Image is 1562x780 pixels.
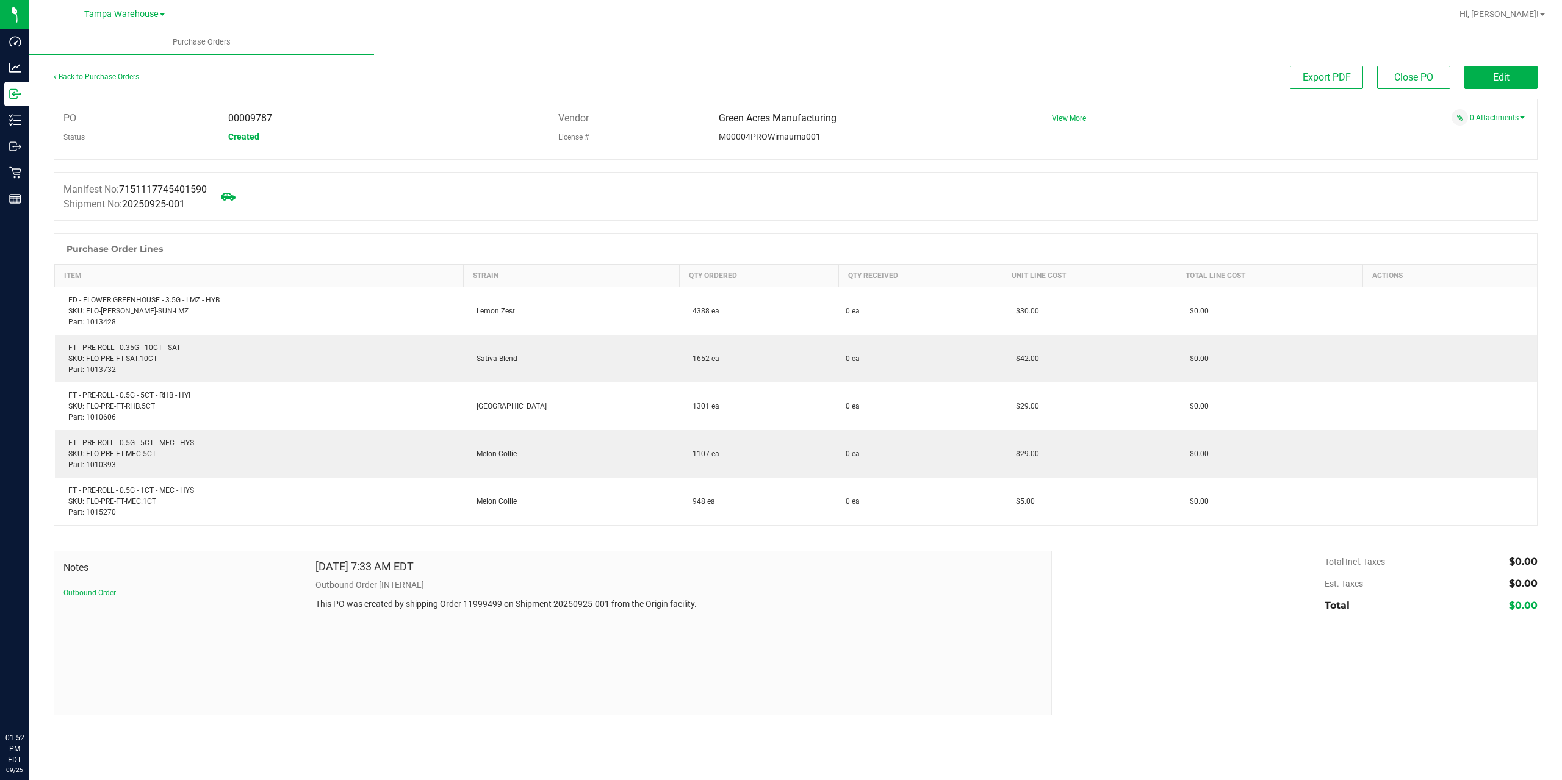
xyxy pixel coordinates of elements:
span: Sativa Blend [470,354,517,363]
inline-svg: Analytics [9,62,21,74]
span: 7151117745401590 [119,184,207,195]
span: 20250925-001 [122,198,185,210]
label: Manifest No: [63,182,207,197]
span: Total [1325,599,1350,611]
div: FT - PRE-ROLL - 0.35G - 10CT - SAT SKU: FLO-PRE-FT-SAT.10CT Part: 1013732 [62,342,456,375]
p: 09/25 [5,765,24,775]
span: $29.00 [1010,402,1039,410]
span: $0.00 [1509,556,1538,567]
label: Shipment No: [63,197,185,212]
p: 01:52 PM EDT [5,732,24,765]
span: $0.00 [1184,307,1209,315]
iframe: Resource center unread badge [36,681,51,695]
th: Qty Ordered [679,265,838,287]
span: Total Incl. Taxes [1325,557,1385,567]
th: Actions [1363,265,1537,287]
inline-svg: Outbound [9,140,21,152]
button: Close PO [1377,66,1450,89]
label: PO [63,109,76,127]
span: $30.00 [1010,307,1039,315]
span: $0.00 [1509,599,1538,611]
span: 0 ea [846,353,860,364]
span: Purchase Orders [156,37,247,48]
span: 00009787 [228,112,272,124]
span: Est. Taxes [1325,579,1363,589]
span: Export PDF [1303,71,1351,83]
span: Melon Collie [470,449,517,458]
span: [GEOGRAPHIC_DATA] [470,402,547,410]
button: Outbound Order [63,587,116,598]
div: FT - PRE-ROLL - 0.5G - 1CT - MEC - HYS SKU: FLO-PRE-FT-MEC.1CT Part: 1015270 [62,485,456,518]
a: Back to Purchase Orders [54,73,139,81]
span: Close PO [1394,71,1433,83]
span: $0.00 [1184,497,1209,506]
span: Created [228,132,259,141]
span: Lemon Zest [470,307,515,315]
p: Outbound Order [INTERNAL] [315,579,1043,592]
span: $0.00 [1509,578,1538,589]
span: 0 ea [846,401,860,412]
h4: [DATE] 7:33 AM EDT [315,560,414,573]
span: $0.00 [1184,449,1209,458]
span: 0 ea [846,306,860,317]
th: Strain [463,265,679,287]
inline-svg: Inbound [9,88,21,100]
span: Attach a document [1452,109,1468,126]
span: Mark as not Arrived [216,184,240,209]
label: Vendor [558,109,589,127]
th: Unit Line Cost [1002,265,1176,287]
span: 4388 ea [686,307,719,315]
span: $0.00 [1184,402,1209,410]
inline-svg: Reports [9,193,21,205]
span: 1107 ea [686,449,719,458]
h1: Purchase Order Lines [67,244,163,254]
inline-svg: Retail [9,166,21,179]
span: Melon Collie [470,497,517,506]
span: 0 ea [846,496,860,507]
span: $5.00 [1010,497,1035,506]
th: Total Line Cost [1176,265,1363,287]
span: Edit [1493,71,1510,83]
button: Edit [1464,66,1538,89]
label: Status [63,128,85,146]
th: Qty Received [838,265,1002,287]
span: 1652 ea [686,354,719,363]
th: Item [55,265,464,287]
span: Tampa Warehouse [84,9,159,20]
span: 1301 ea [686,402,719,410]
button: Export PDF [1290,66,1363,89]
div: FT - PRE-ROLL - 0.5G - 5CT - RHB - HYI SKU: FLO-PRE-FT-RHB.5CT Part: 1010606 [62,390,456,423]
div: FT - PRE-ROLL - 0.5G - 5CT - MEC - HYS SKU: FLO-PRE-FT-MEC.5CT Part: 1010393 [62,437,456,470]
span: Notes [63,560,297,575]
span: $42.00 [1010,354,1039,363]
label: License # [558,128,589,146]
span: $0.00 [1184,354,1209,363]
span: Hi, [PERSON_NAME]! [1459,9,1539,19]
a: 0 Attachments [1470,113,1525,122]
span: Green Acres Manufacturing [719,112,837,124]
inline-svg: Dashboard [9,35,21,48]
span: M00004PROWimauma001 [719,132,821,141]
div: FD - FLOWER GREENHOUSE - 3.5G - LMZ - HYB SKU: FLO-[PERSON_NAME]-SUN-LMZ Part: 1013428 [62,295,456,327]
p: This PO was created by shipping Order 11999499 on Shipment 20250925-001 from the Origin facility. [315,598,1043,610]
span: 0 ea [846,448,860,459]
span: $29.00 [1010,449,1039,458]
iframe: Resource center [12,682,49,719]
a: Purchase Orders [29,29,374,55]
inline-svg: Inventory [9,114,21,126]
a: View More [1052,114,1086,123]
span: 948 ea [686,497,715,506]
